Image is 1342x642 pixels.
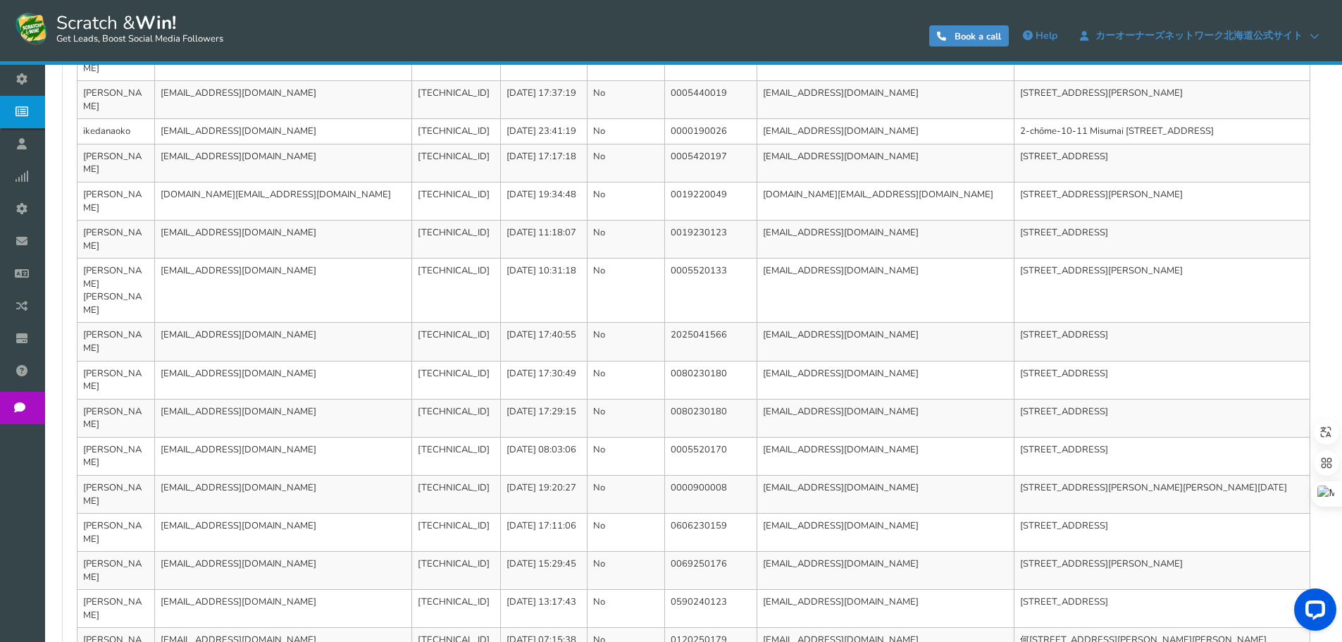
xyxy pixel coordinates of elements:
td: [STREET_ADDRESS][PERSON_NAME] [1014,81,1310,119]
div: ドメイン: [DOMAIN_NAME] [37,37,163,49]
td: No [587,437,664,475]
span: カーオーナーズネットワーク北海道公式サイト [1088,30,1310,42]
td: [TECHNICAL_ID] [411,323,500,361]
td: 2025041566 [664,323,757,361]
span: Help [1036,29,1057,42]
td: [PERSON_NAME][PERSON_NAME] [77,259,155,323]
td: [TECHNICAL_ID] [411,81,500,119]
td: [STREET_ADDRESS] [1014,399,1310,437]
td: [PERSON_NAME] [77,399,155,437]
td: [DATE] 19:34:48 [500,182,587,220]
td: [TECHNICAL_ID] [411,514,500,552]
td: No [587,514,664,552]
td: No [587,552,664,590]
td: [EMAIL_ADDRESS][DOMAIN_NAME] [155,221,412,259]
td: [TECHNICAL_ID] [411,119,500,144]
td: [EMAIL_ADDRESS][DOMAIN_NAME] [757,437,1014,475]
td: [DATE] 23:41:19 [500,119,587,144]
td: 0080230180 [664,361,757,399]
span: Scratch & [49,11,223,46]
td: [EMAIL_ADDRESS][DOMAIN_NAME] [757,552,1014,590]
iframe: LiveChat chat widget [1283,583,1342,642]
td: 0005440019 [664,81,757,119]
td: [TECHNICAL_ID] [411,590,500,628]
td: 0069250176 [664,552,757,590]
td: [PERSON_NAME] [77,361,155,399]
a: Book a call [929,25,1009,47]
td: [PERSON_NAME] [77,221,155,259]
td: [STREET_ADDRESS] [1014,144,1310,182]
td: [STREET_ADDRESS][PERSON_NAME] [1014,182,1310,220]
td: [STREET_ADDRESS][PERSON_NAME][PERSON_NAME][DATE] [1014,475,1310,513]
td: 0019220049 [664,182,757,220]
td: [EMAIL_ADDRESS][DOMAIN_NAME] [155,475,412,513]
td: [EMAIL_ADDRESS][DOMAIN_NAME] [757,119,1014,144]
td: [TECHNICAL_ID] [411,552,500,590]
td: [EMAIL_ADDRESS][DOMAIN_NAME] [757,259,1014,323]
td: [EMAIL_ADDRESS][DOMAIN_NAME] [155,437,412,475]
td: [EMAIL_ADDRESS][DOMAIN_NAME] [155,259,412,323]
td: [EMAIL_ADDRESS][DOMAIN_NAME] [155,119,412,144]
td: No [587,475,664,513]
td: [EMAIL_ADDRESS][DOMAIN_NAME] [757,399,1014,437]
td: No [587,119,664,144]
td: 0000900008 [664,475,757,513]
td: [PERSON_NAME] [77,81,155,119]
td: No [587,323,664,361]
a: Help [1016,25,1064,47]
td: [DATE] 17:40:55 [500,323,587,361]
td: [STREET_ADDRESS][PERSON_NAME] [1014,259,1310,323]
td: [DOMAIN_NAME][EMAIL_ADDRESS][DOMAIN_NAME] [757,182,1014,220]
td: 0019230123 [664,221,757,259]
td: [PERSON_NAME] [77,144,155,182]
td: No [587,259,664,323]
td: [EMAIL_ADDRESS][DOMAIN_NAME] [757,514,1014,552]
td: [EMAIL_ADDRESS][DOMAIN_NAME] [155,514,412,552]
td: [DATE] 17:29:15 [500,399,587,437]
img: tab_keywords_by_traffic_grey.svg [148,83,159,94]
td: [TECHNICAL_ID] [411,475,500,513]
td: [DATE] 13:17:43 [500,590,587,628]
td: [STREET_ADDRESS] [1014,514,1310,552]
td: 0000190026 [664,119,757,144]
td: [EMAIL_ADDRESS][DOMAIN_NAME] [155,590,412,628]
td: [STREET_ADDRESS] [1014,590,1310,628]
td: [DOMAIN_NAME][EMAIL_ADDRESS][DOMAIN_NAME] [155,182,412,220]
img: website_grey.svg [23,37,34,49]
td: [STREET_ADDRESS] [1014,221,1310,259]
td: [EMAIL_ADDRESS][DOMAIN_NAME] [155,323,412,361]
td: No [587,361,664,399]
td: No [587,81,664,119]
img: Scratch and Win [14,11,49,46]
td: [PERSON_NAME] [77,514,155,552]
td: 2-chōme-10-11 Misumai [STREET_ADDRESS] [1014,119,1310,144]
td: [TECHNICAL_ID] [411,221,500,259]
td: [PERSON_NAME] [77,552,155,590]
td: [STREET_ADDRESS] [1014,437,1310,475]
td: [TECHNICAL_ID] [411,182,500,220]
td: 0606230159 [664,514,757,552]
td: [EMAIL_ADDRESS][DOMAIN_NAME] [155,361,412,399]
td: [DATE] 17:11:06 [500,514,587,552]
td: [DATE] 15:29:45 [500,552,587,590]
strong: Win! [135,11,176,35]
td: [DATE] 19:20:27 [500,475,587,513]
td: [EMAIL_ADDRESS][DOMAIN_NAME] [155,81,412,119]
td: [EMAIL_ADDRESS][DOMAIN_NAME] [757,81,1014,119]
td: 0005420197 [664,144,757,182]
td: 0005520170 [664,437,757,475]
td: No [587,221,664,259]
td: [PERSON_NAME] [77,182,155,220]
td: 0590240123 [664,590,757,628]
td: [TECHNICAL_ID] [411,361,500,399]
div: ドメイン概要 [63,85,118,94]
td: [TECHNICAL_ID] [411,259,500,323]
td: [DATE] 08:03:06 [500,437,587,475]
td: [EMAIL_ADDRESS][DOMAIN_NAME] [757,323,1014,361]
td: [DATE] 17:30:49 [500,361,587,399]
td: [EMAIL_ADDRESS][DOMAIN_NAME] [155,144,412,182]
td: ikedanaoko [77,119,155,144]
td: [DATE] 10:31:18 [500,259,587,323]
td: [TECHNICAL_ID] [411,144,500,182]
